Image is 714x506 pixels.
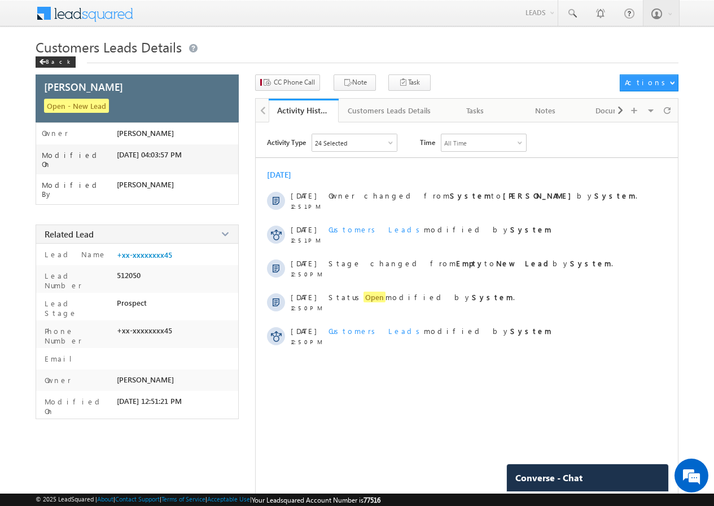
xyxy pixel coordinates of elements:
strong: [PERSON_NAME] [503,191,577,200]
strong: System [510,326,551,336]
strong: System [510,225,551,234]
a: Tasks [441,99,511,122]
span: © 2025 LeadSquared | | | | | [36,495,380,504]
span: Prospect [117,298,147,307]
span: [PERSON_NAME] [117,375,174,384]
span: 12:50 PM [291,271,325,278]
div: Actions [625,77,669,87]
span: modified by [328,225,551,234]
strong: System [570,258,611,268]
div: 24 Selected [315,139,347,147]
div: All Time [444,139,467,147]
span: Your Leadsquared Account Number is [252,496,380,504]
div: [DATE] [267,169,304,180]
div: Documents [590,104,641,117]
div: Notes [520,104,571,117]
span: 12:50 PM [291,305,325,311]
a: Notes [511,99,581,122]
button: CC Phone Call [255,74,320,91]
button: Note [334,74,376,91]
span: Time [420,134,435,151]
span: [PERSON_NAME] [117,129,174,138]
strong: System [472,292,513,302]
label: Modified On [42,151,117,169]
span: [DATE] [291,292,316,302]
span: Open [363,292,386,302]
span: [DATE] 04:03:57 PM [117,150,182,159]
label: Phone Number [42,326,112,345]
span: CC Phone Call [274,77,315,87]
span: 12:51 PM [291,237,325,244]
span: Customers Leads Details [36,38,182,56]
div: Back [36,56,76,68]
span: [PERSON_NAME] [44,80,123,94]
div: Customers Leads Details [348,104,431,117]
span: [DATE] 12:51:21 PM [117,397,182,406]
span: Status modified by . [328,292,515,302]
a: Acceptable Use [207,495,250,503]
a: Documents [581,99,651,122]
strong: System [450,191,491,200]
span: Activity Type [267,134,306,151]
a: About [97,495,113,503]
span: [DATE] [291,326,316,336]
span: Owner changed from to by . [328,191,637,200]
a: Terms of Service [161,495,205,503]
span: Open - New Lead [44,99,109,113]
span: modified by [328,326,551,336]
button: Actions [620,74,678,91]
a: Contact Support [115,495,160,503]
div: Tasks [450,104,501,117]
a: Customers Leads Details [339,99,441,122]
label: Lead Stage [42,298,112,318]
label: Lead Name [42,249,107,259]
label: Modified By [42,181,117,199]
strong: System [594,191,636,200]
span: Customers Leads [328,326,424,336]
a: Activity History [269,99,339,122]
span: [DATE] [291,258,316,268]
span: [DATE] [291,225,316,234]
span: 12:51 PM [291,203,325,210]
span: [DATE] [291,191,316,200]
span: 12:50 PM [291,338,325,345]
span: 512050 [117,271,141,280]
span: [PERSON_NAME] [117,180,174,189]
span: 77516 [363,496,380,504]
div: Activity History [277,105,330,116]
span: Stage changed from to by . [328,258,613,268]
strong: Empty [456,258,484,268]
li: Activity History [269,99,339,121]
span: Customers Leads [328,225,424,234]
a: +xx-xxxxxxxx45 [117,250,172,259]
span: +xx-xxxxxxxx45 [117,326,172,335]
button: Task [388,74,431,91]
label: Lead Number [42,271,112,290]
div: Owner Changed,Status Changed,Stage Changed,Source Changed,Notes & 19 more.. [312,134,397,151]
label: Owner [42,129,68,138]
label: Email [42,354,81,363]
label: Owner [42,375,71,385]
label: Modified On [42,397,112,416]
span: Converse - Chat [515,472,582,483]
strong: New Lead [496,258,553,268]
span: Related Lead [45,228,94,240]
